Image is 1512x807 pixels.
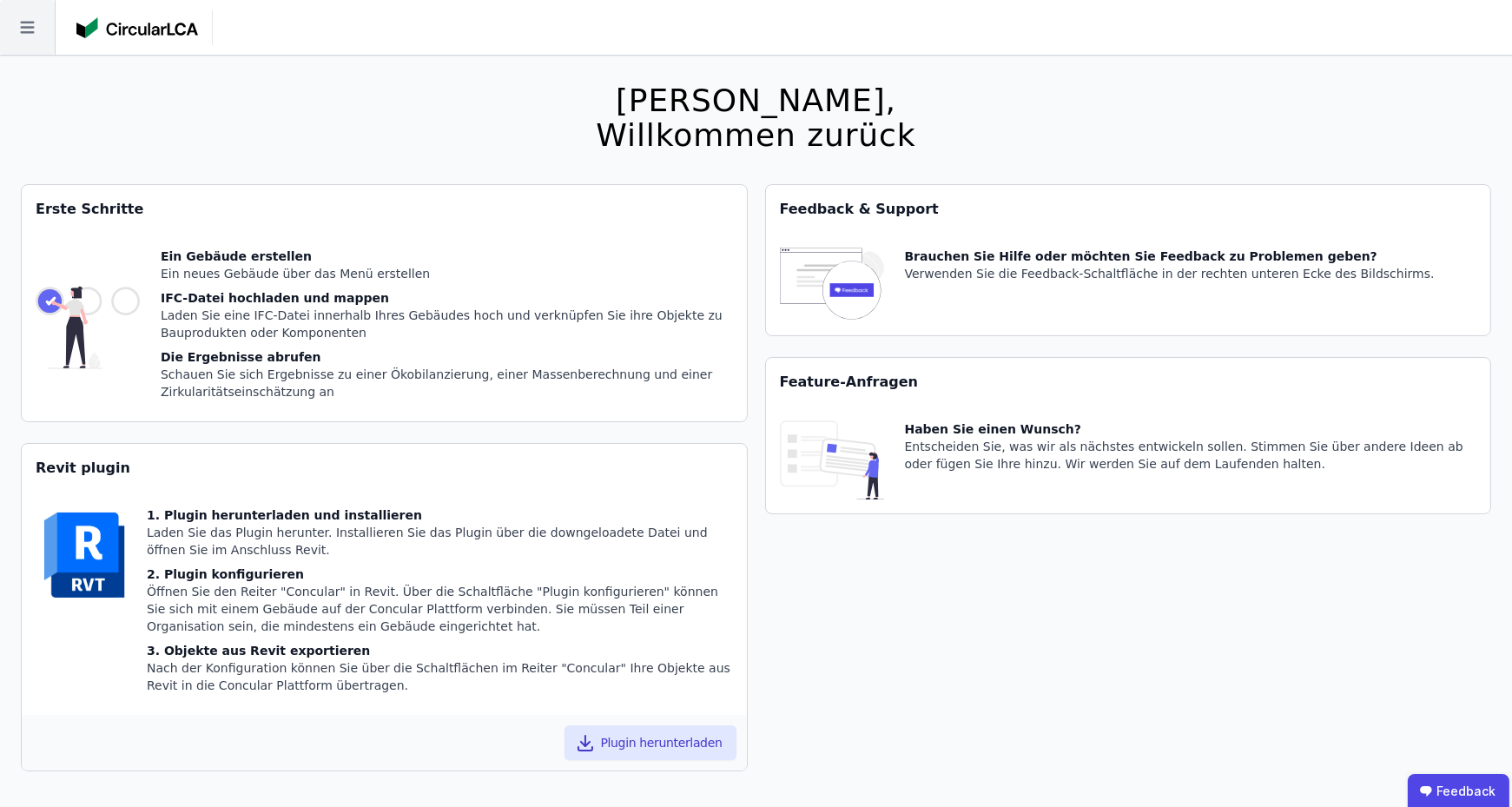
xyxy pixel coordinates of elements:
[905,265,1435,282] div: Verwenden Sie die Feedback-Schaltfläche in der rechten unteren Ecke des Bildschirms.
[147,642,733,659] div: 3. Objekte aus Revit exportieren
[147,583,733,635] div: Öffnen Sie den Reiter "Concular" in Revit. Über die Schaltfläche "Plugin konfigurieren" können Si...
[780,420,884,499] img: feature_request_tile-UiXE1qGU.svg
[905,438,1477,473] div: Entscheiden Sie, was wir als nächstes entwickeln sollen. Stimmen Sie über andere Ideen ab oder fü...
[161,348,733,366] div: Die Ergebnisse abrufen
[161,366,733,400] div: Schauen Sie sich Ergebnisse zu einer Ökobilanzierung, einer Massenberechnung und einer Zirkularit...
[596,83,915,118] div: [PERSON_NAME],
[766,358,1491,407] div: Feature-Anfragen
[780,248,884,321] img: feedback-icon-HCTs5lye.svg
[76,17,198,38] img: Concular
[22,444,747,493] div: Revit plugin
[161,248,733,265] div: Ein Gebäude erstellen
[565,725,736,760] button: Plugin herunterladen
[161,289,733,307] div: IFC-Datei hochladen und mappen
[161,307,733,341] div: Laden Sie eine IFC-Datei innerhalb Ihres Gebäudes hoch und verknüpfen Sie ihre Objekte zu Bauprod...
[147,524,733,559] div: Laden Sie das Plugin herunter. Installieren Sie das Plugin über die downgeloadete Datei und öffne...
[22,185,747,234] div: Erste Schritte
[596,118,915,153] div: Willkommen zurück
[36,248,140,407] img: getting_started_tile-DrF_GRSv.svg
[147,566,733,583] div: 2. Plugin konfigurieren
[766,185,1491,234] div: Feedback & Support
[905,420,1477,438] div: Haben Sie einen Wunsch?
[161,265,733,282] div: Ein neues Gebäude über das Menü erstellen
[905,248,1435,265] div: Brauchen Sie Hilfe oder möchten Sie Feedback zu Problemen geben?
[36,506,133,604] img: revit-YwGVQcbs.svg
[147,506,733,524] div: 1. Plugin herunterladen und installieren
[147,659,733,694] div: Nach der Konfiguration können Sie über die Schaltflächen im Reiter "Concular" Ihre Objekte aus Re...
